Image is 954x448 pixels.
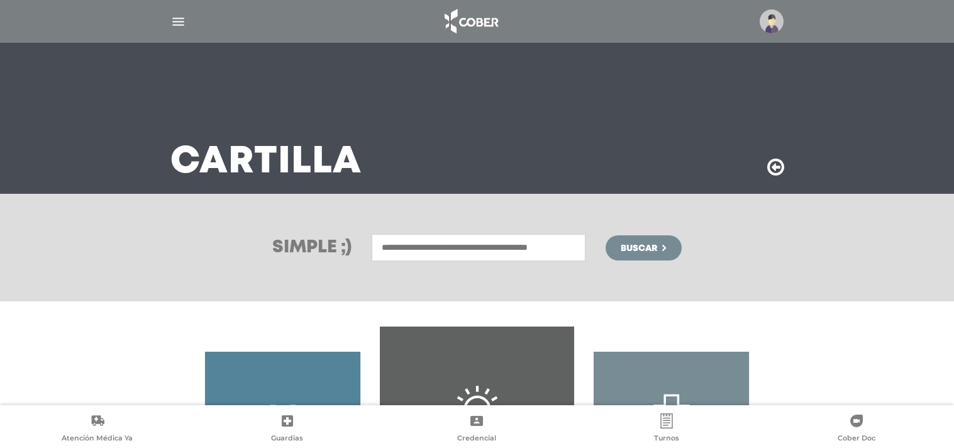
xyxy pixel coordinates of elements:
[192,413,382,445] a: Guardias
[457,434,496,445] span: Credencial
[572,413,762,445] a: Turnos
[272,239,352,257] h3: Simple ;)
[62,434,133,445] span: Atención Médica Ya
[760,9,784,33] img: profile-placeholder.svg
[170,14,186,30] img: Cober_menu-lines-white.svg
[606,235,681,260] button: Buscar
[382,413,572,445] a: Credencial
[438,6,504,36] img: logo_cober_home-white.png
[271,434,303,445] span: Guardias
[654,434,679,445] span: Turnos
[170,146,362,179] h3: Cartilla
[838,434,875,445] span: Cober Doc
[762,413,951,445] a: Cober Doc
[621,244,657,253] span: Buscar
[3,413,192,445] a: Atención Médica Ya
